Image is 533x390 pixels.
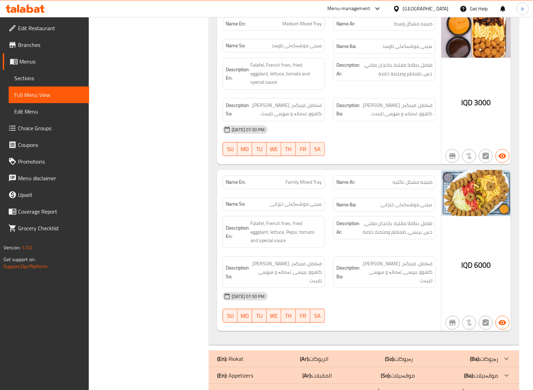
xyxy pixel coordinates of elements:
a: Edit Restaurant [3,20,89,36]
b: (En): [217,370,227,381]
strong: Name So: [226,42,245,49]
p: Appetizers [217,371,253,380]
button: Available [496,149,509,163]
span: صينيه مشكل وسط [394,20,432,27]
span: [DATE] 07:50 PM [229,126,267,133]
span: Falafel, French fries, fried eggplant, lettuce, tomato and special sauce [250,61,322,86]
button: WE [267,309,281,323]
strong: Name Ar: [336,179,355,186]
span: صينيه مشكل عائليه [393,179,432,186]
a: Edit Menu [9,103,89,120]
button: TH [281,142,296,156]
span: TU [255,144,264,154]
strong: Name Ar: [336,20,355,27]
span: Edit Restaurant [18,24,84,32]
p: موقەبیلات [464,371,498,380]
span: MO [240,311,249,321]
span: TH [284,144,293,154]
span: فەلافل، فینگەر، باینجانی سوورکراو، کاهوو، تەماتە و سۆسی تایبەت [250,101,322,118]
span: Menus [19,57,84,66]
p: المقبلات [302,371,332,380]
button: MO [238,309,252,323]
span: Medium Mixed Tray [282,20,322,27]
span: فەلافل، فینگەر، [PERSON_NAME]، کاهوو، بیپسی، تەماتە و سۆسی تایبەت [361,259,432,285]
button: WE [267,142,281,156]
button: MO [238,142,252,156]
a: Grocery Checklist [3,220,89,237]
p: موقەبیلات [381,371,415,380]
button: TU [252,142,267,156]
div: [GEOGRAPHIC_DATA] [403,5,449,13]
strong: Name So: [226,200,245,208]
strong: Description So: [226,101,249,118]
span: Family Mixed Tray [285,179,322,186]
a: Full Menu View [9,86,89,103]
b: (Ba): [464,370,474,381]
span: SU [226,311,235,321]
span: IQD [461,96,473,109]
img: %D8%B5%D9%8A%D9%86%D9%8A%D9%87_%D9%85%D8%B4%D9%83%D9%84_%D8%B9%D8%A7%D8%A6%D9%84%D9%8A%D9%8763895... [441,170,511,216]
a: Upsell [3,186,89,203]
p: Riokat [217,355,243,363]
strong: Name Ba: [336,42,356,51]
strong: Description So: [226,264,249,281]
span: سینی موشەکەلی ناوەند [382,42,432,51]
p: رەیوکات [385,355,413,363]
span: فەلافل، فینگەر، باینجانی سوورکراو، کاهوو، تەماتە و سۆسی تایبەت [361,101,432,118]
div: Menu-management [328,5,370,13]
span: SU [226,144,235,154]
button: Not has choices [479,316,493,330]
button: Not has choices [479,149,493,163]
button: TH [281,309,296,323]
a: Promotions [3,153,89,170]
strong: Description En: [226,65,249,82]
span: SA [313,311,322,321]
span: TU [255,311,264,321]
span: 6000 [474,258,491,272]
a: Choice Groups [3,120,89,136]
span: فەلافل، فینگەر، باینجانی سوورکراو، کاهوو، بیپسی، تەماتە و سۆسی تایبەت [250,259,322,285]
span: 1.0.0 [22,243,32,252]
span: MO [240,144,249,154]
button: Purchased item [462,316,476,330]
strong: Description Ba: [336,101,360,118]
a: Branches [3,36,89,53]
span: 3000 [474,96,491,109]
strong: Description Ar: [336,61,360,78]
span: Coverage Report [18,207,84,216]
span: Version: [3,243,20,252]
strong: Name Ba: [336,200,356,209]
button: Not branch specific item [446,316,459,330]
span: Get support on: [3,255,35,264]
strong: Description Ba: [336,264,360,281]
button: SU [223,309,238,323]
span: Upsell [18,191,84,199]
b: (En): [217,354,227,364]
img: %D8%B5%D9%8A%D9%86%D9%8A%D9%87_%D9%85%D8%B4%D9%83%D9%84_%D9%88%D8%B3%D8%B7638958955102960078.jpg [441,11,511,58]
span: SA [313,144,322,154]
a: Support.OpsPlatform [3,262,48,271]
span: Falafel, French fries, fried eggplant, lettuce, Pepsi, tomato and special sauce [250,219,322,245]
div: (En): Appetizers(Ar):المقبلات(So):موقەبیلات(Ba):موقەبیلات [209,367,519,384]
strong: Name En: [226,179,246,186]
span: Full Menu View [14,91,84,99]
button: SU [223,142,238,156]
button: SA [310,309,325,323]
span: Menu disclaimer [18,174,84,182]
span: سینی موشەکەلی ناوەند [272,42,322,49]
b: (So): [381,370,390,381]
span: سینی موشەکەلی خێزانی [270,200,322,208]
a: Coverage Report [3,203,89,220]
span: WE [269,311,278,321]
b: (Ba): [470,354,480,364]
button: Not branch specific item [446,149,459,163]
span: فلافل، بطاطا مقلية، باذنجان مقلي، خس، بيبسي، طماطم وصلصة خاصة [361,219,432,236]
span: فلافل، بطاطا مقلية، باذنجان مقلي، خس، طماطم وصلصة خاصة [361,61,432,78]
span: Grocery Checklist [18,224,84,232]
p: الريوكات [300,355,329,363]
span: [DATE] 07:50 PM [229,293,267,300]
button: Available [496,316,509,330]
span: FR [299,311,308,321]
button: FR [296,142,310,156]
span: TH [284,311,293,321]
